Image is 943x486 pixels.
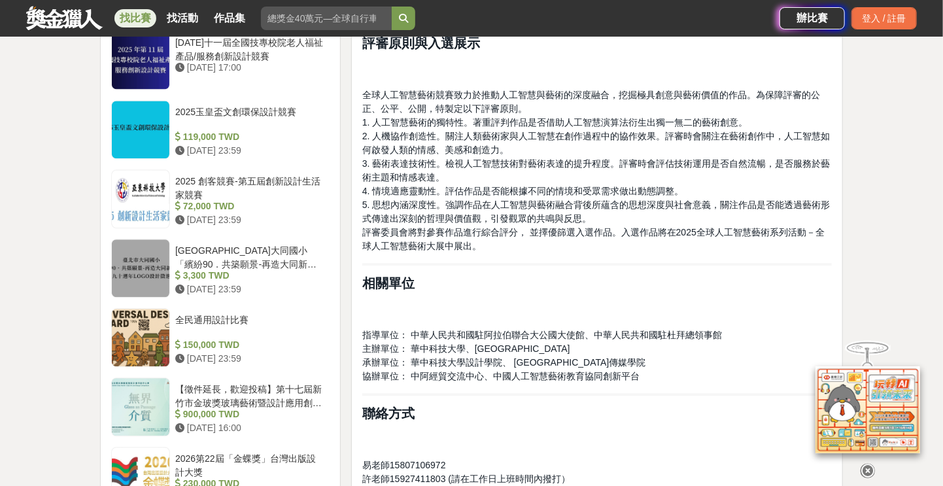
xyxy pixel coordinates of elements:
span: 承辦單位： 華中科技大學設計學院、 [GEOGRAPHIC_DATA]傳媒學院 [362,357,646,368]
div: [DATE] 23:59 [175,213,324,227]
div: 72,000 TWD [175,200,324,213]
a: 全民通用設計比賽 150,000 TWD [DATE] 23:59 [111,308,330,367]
strong: 聯絡方式 [362,406,415,421]
span: 3. 藝術表達技術性。檢視人工智慧技術對藝術表達的提升程度。評審時會評估技術運用是否自然流暢，是否服務於藝術主題和情感表達。 [362,158,831,182]
span: 2. 人機協作創造性。關注人類藝術家與人工智慧在創作過程中的協作效果。評審時會關注在藝術創作中，人工智慧如何啟發人類的情感、美感和創造力。 [362,131,831,155]
a: 找比賽 [114,9,156,27]
div: 登入 / 註冊 [851,7,917,29]
div: [DATE] 16:00 [175,421,324,435]
div: 2025玉皇盃文創環保設計競賽 [175,105,324,130]
div: 2026第22屆「金蝶獎」台灣出版設計大獎 [175,452,324,477]
span: 易老師15807106972 [362,460,446,470]
div: [DATE] 23:59 [175,144,324,158]
span: 評審委員會將對參賽作品進行綜合評分， 並擇優篩選入選作品。入選作品將在2025全球人工智慧藝術系列活動－全球人工智慧藝術大展中展出。 [362,227,825,251]
span: 全球人工智慧藝術競賽致力於推動人工智慧與藝術的深度融合，挖掘極具創意與藝術價值的作品。為保障評審的公正、公平、公開，特製定以下評審原則。 [362,90,820,114]
div: [DATE] 17:00 [175,61,324,75]
div: 全民通用設計比賽 [175,313,324,338]
div: [DATE] 23:59 [175,352,324,366]
span: 4. 情境適應靈動性。評估作品是否能根據不同的情境和受眾需求做出動態調整。 [362,186,684,196]
div: 119,000 TWD [175,130,324,144]
div: 3,300 TWD [175,269,324,283]
div: [DATE] 23:59 [175,283,324,296]
div: 900,000 TWD [175,408,324,421]
a: 辦比賽 [780,7,845,29]
span: 5. 思想內涵深度性。強調作品在人工智慧與藝術融合背後所蘊含的思想深度與社會意義，關注作品是否能透過藝術形式傳達出深刻的哲理與價值觀，引發觀眾的共鳴與反思。 [362,200,831,224]
img: d2146d9a-e6f6-4337-9592-8cefde37ba6b.png [815,366,920,453]
a: 作品集 [209,9,250,27]
a: [GEOGRAPHIC_DATA]大同國小「繽紛90．共築願景-再造大同新樂園」 九十週年LOGO設計徵選 3,300 TWD [DATE] 23:59 [111,239,330,298]
strong: 評審原則與入選展示 [362,36,480,50]
a: [DATE]十一屆全國技專校院老人福祉產品/服務創新設計競賽 [DATE] 17:00 [111,31,330,90]
span: 許老師15927411803 (請在工作日上班時間內撥打） [362,474,570,484]
div: [GEOGRAPHIC_DATA]大同國小「繽紛90．共築願景-再造大同新樂園」 九十週年LOGO設計徵選 [175,244,324,269]
span: 指導單位： 中華人民共和國駐阿拉伯聯合大公國大使館、中華人民共和國駐杜拜總領事館 [362,330,722,340]
a: 【徵件延長，歡迎投稿】第十七屆新竹市金玻獎玻璃藝術暨設計應用創作比賽 900,000 TWD [DATE] 16:00 [111,377,330,436]
span: 主辦單位： 華中科技大學、[GEOGRAPHIC_DATA] [362,343,570,354]
div: 2025 創客競賽-第五屆創新設計生活家競賽 [175,175,324,200]
div: 【徵件延長，歡迎投稿】第十七屆新竹市金玻獎玻璃藝術暨設計應用創作比賽 [175,383,324,408]
div: 150,000 TWD [175,338,324,352]
a: 2025玉皇盃文創環保設計競賽 119,000 TWD [DATE] 23:59 [111,100,330,159]
span: 協辦單位： 中阿經貿交流中心、中國人工智慧藝術教育協同創新平台 [362,371,640,381]
input: 總獎金40萬元—全球自行車設計比賽 [261,7,392,30]
a: 找活動 [162,9,203,27]
strong: 相關單位 [362,276,415,290]
a: 2025 創客競賽-第五屆創新設計生活家競賽 72,000 TWD [DATE] 23:59 [111,169,330,228]
div: [DATE]十一屆全國技專校院老人福祉產品/服務創新設計競賽 [175,36,324,61]
span: 1. 人工智慧藝術的獨特性。著重評判作品是否借助人工智慧演算法衍生出獨一無二的藝術創意。 [362,117,748,128]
